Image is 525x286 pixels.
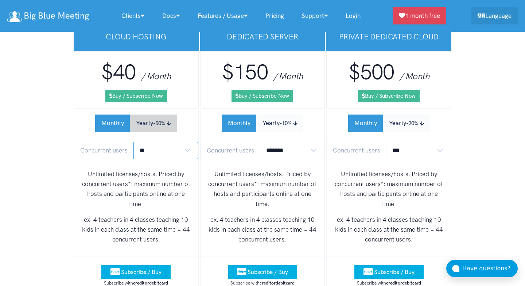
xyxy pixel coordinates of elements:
[133,280,145,286] u: credit
[232,90,293,102] a: Buy / Subscribe Now
[104,280,168,286] small: Subscribe with
[332,215,445,245] p: ex. 4 teachers in 4 classes teaching 10 kids in each class at the same time = 44 concurrent users.
[95,115,177,132] div: Subscription Period
[349,59,394,85] span: $500
[206,169,319,209] p: Unlimited licenses/hosts. Priced by concurrent users*: maximum number of hosts and participants o...
[374,268,415,275] span: Subscribe / Buy
[276,280,286,286] u: debit
[273,71,303,81] span: / Month
[383,115,430,132] button: Yearly-20%
[222,115,257,132] button: Monthly
[337,8,369,24] a: Login
[332,31,446,42] h3: Private Dedicated Cloud
[79,31,193,42] h3: Cloud Hosting
[406,120,418,127] small: -20%
[121,268,162,275] span: Subscribe / Buy
[357,280,421,286] small: Subscribe with
[153,120,165,127] small: -50%
[471,7,518,24] a: Language
[222,59,268,85] span: $150
[222,115,303,132] div: Subscription Period
[149,280,159,286] u: debit
[101,59,136,85] span: $40
[141,71,171,81] span: / Month
[248,268,288,275] span: Subscribe / Buy
[206,31,319,42] h3: Dedicated Server
[400,71,429,81] span: / Month
[348,115,430,132] div: Subscription Period
[358,90,420,102] a: Buy / Subscribe Now
[230,280,295,286] small: Subscribe with
[348,115,383,132] button: Monthly
[280,120,292,127] small: -10%
[7,11,22,22] img: logo
[133,280,168,286] strong: or card
[402,280,412,286] u: debit
[293,8,337,24] a: Support
[95,115,130,132] button: Monthly
[260,280,271,286] u: credit
[257,8,293,24] a: Pricing
[206,215,319,245] p: ex. 4 teachers in 4 classes teaching 10 kids in each class at the same time = 44 concurrent users.
[113,8,153,24] a: Clients
[80,169,192,209] p: Unlimited licenses/hosts. Priced by concurrent users*: maximum number of hosts and participants o...
[153,8,189,24] a: Docs
[201,142,260,159] span: Concurrent users
[7,8,89,24] a: Big Blue Meeting
[80,215,192,245] p: ex. 4 teachers in 4 classes teaching 10 kids in each class at the same time = 44 concurrent users.
[74,142,134,159] span: Concurrent users
[386,280,398,286] u: credit
[446,260,518,277] button: Have questions?
[462,264,518,273] div: Have questions?
[327,142,386,159] span: Concurrent users
[189,8,257,24] a: Features / Usage
[130,115,177,132] button: Yearly-50%
[386,280,421,286] strong: or card
[393,7,446,24] a: 1 month free
[260,280,295,286] strong: or card
[256,115,303,132] button: Yearly-10%
[105,90,167,102] a: Buy / Subscribe Now
[332,169,445,209] p: Unlimited licenses/hosts. Priced by concurrent users*: maximum number of hosts and participants o...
